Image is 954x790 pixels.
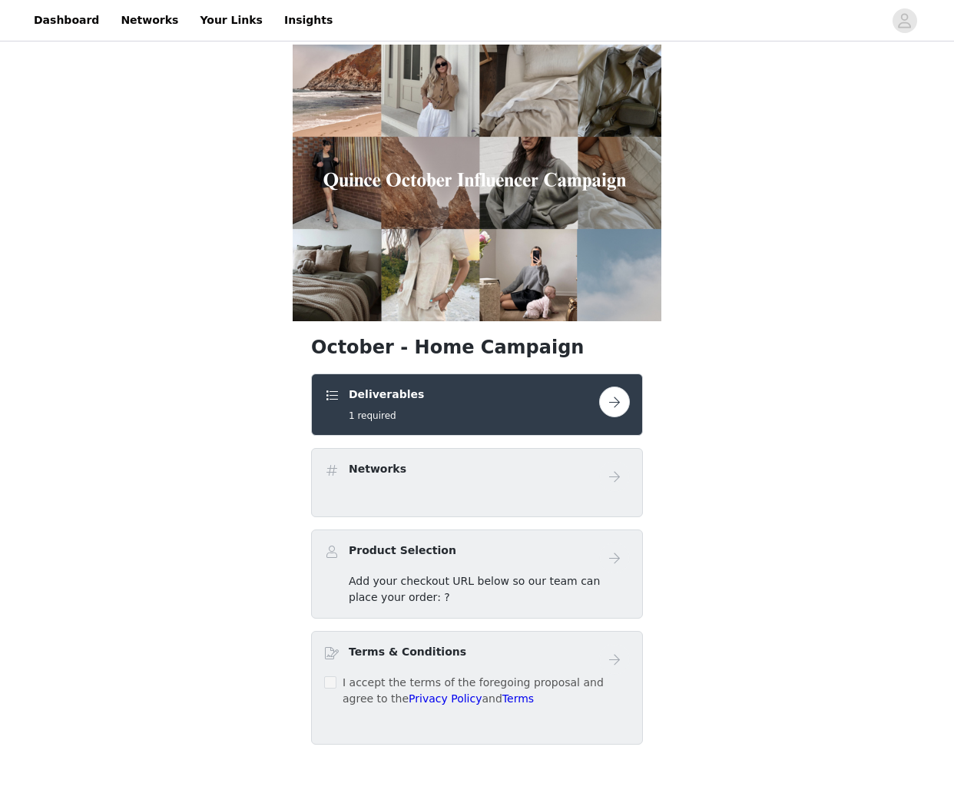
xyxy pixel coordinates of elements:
img: campaign image [293,45,661,321]
span: Add your checkout URL below so our team can place your order: ? [349,575,600,603]
a: Your Links [190,3,272,38]
h4: Product Selection [349,543,456,559]
a: Dashboard [25,3,108,38]
div: Product Selection [311,529,643,619]
h4: Networks [349,461,406,477]
h5: 1 required [349,409,424,423]
div: Networks [311,448,643,517]
p: I accept the terms of the foregoing proposal and agree to the and [343,675,630,707]
h4: Terms & Conditions [349,644,466,660]
a: Networks [111,3,187,38]
div: Terms & Conditions [311,631,643,745]
h1: October - Home Campaign [311,334,643,361]
a: Terms [502,692,534,705]
div: avatar [897,8,912,33]
h4: Deliverables [349,387,424,403]
a: Privacy Policy [409,692,482,705]
a: Insights [275,3,342,38]
div: Deliverables [311,373,643,436]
